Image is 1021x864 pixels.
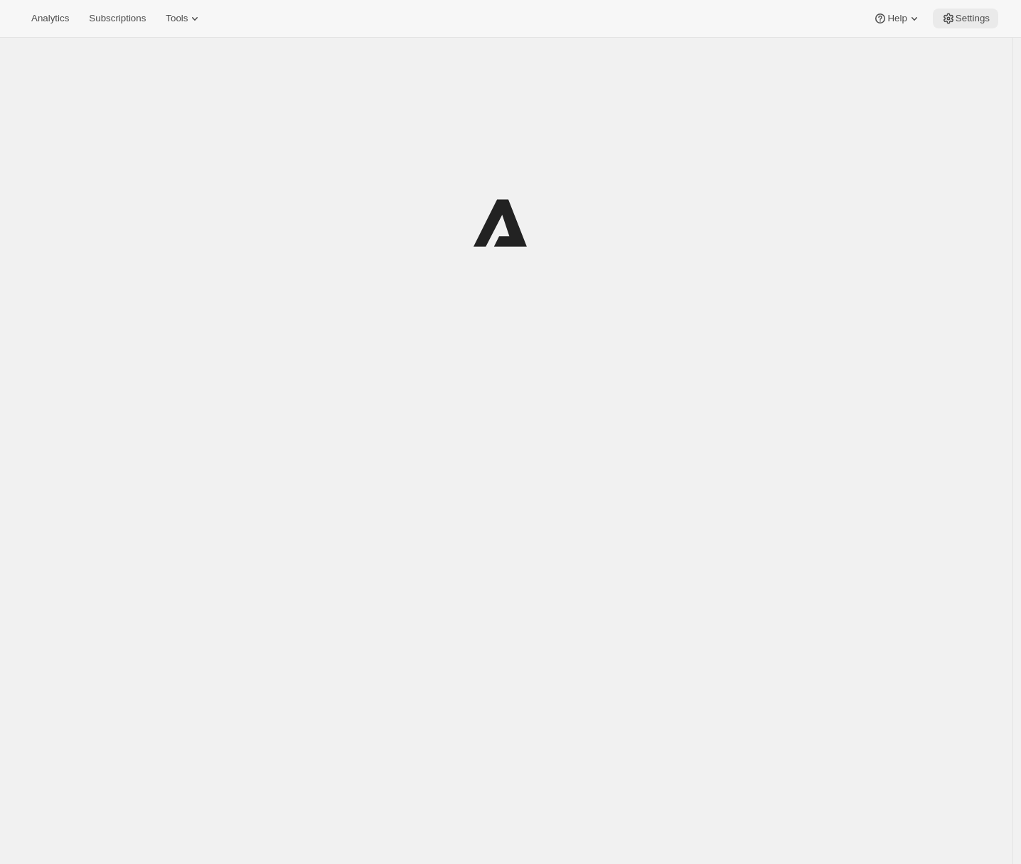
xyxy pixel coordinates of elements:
span: Subscriptions [89,13,146,24]
span: Settings [956,13,990,24]
span: Help [887,13,907,24]
span: Analytics [31,13,69,24]
button: Analytics [23,9,77,28]
button: Subscriptions [80,9,154,28]
button: Settings [933,9,998,28]
span: Tools [166,13,188,24]
button: Help [865,9,929,28]
button: Tools [157,9,210,28]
